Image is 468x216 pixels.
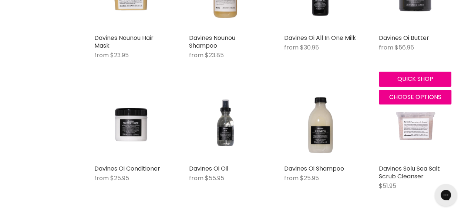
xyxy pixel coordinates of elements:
[300,43,319,52] span: $30.95
[379,182,396,190] span: $51.95
[189,164,228,173] a: Davines Oi Oil
[284,89,357,161] img: Davines Oi Shampoo
[189,174,203,182] span: from
[284,174,299,182] span: from
[94,34,154,50] a: Davines Nounou Hair Mask
[94,164,160,173] a: Davines Oi Conditioner
[94,51,109,59] span: from
[379,164,440,181] a: Davines Solu Sea Salt Scrub Cleanser
[379,90,451,104] button: Choose options
[379,89,451,161] img: Davines Solu Sea Salt Scrub Cleanser
[205,51,224,59] span: $23.85
[379,34,429,42] a: Davines Oi Butter
[189,89,262,161] img: Davines Oi Oil
[431,181,461,209] iframe: Gorgias live chat messenger
[284,164,344,173] a: Davines Oi Shampoo
[389,93,441,101] span: Choose options
[300,174,319,182] span: $25.95
[189,34,235,50] a: Davines Nounou Shampoo
[205,174,224,182] span: $55.95
[379,72,451,86] button: Quick shop
[284,34,356,42] a: Davines Oi All In One Milk
[395,43,414,52] span: $56.95
[94,89,167,161] img: Davines Oi Conditioner
[284,43,299,52] span: from
[94,174,109,182] span: from
[110,174,129,182] span: $25.95
[110,51,129,59] span: $23.95
[379,43,393,52] span: from
[189,51,203,59] span: from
